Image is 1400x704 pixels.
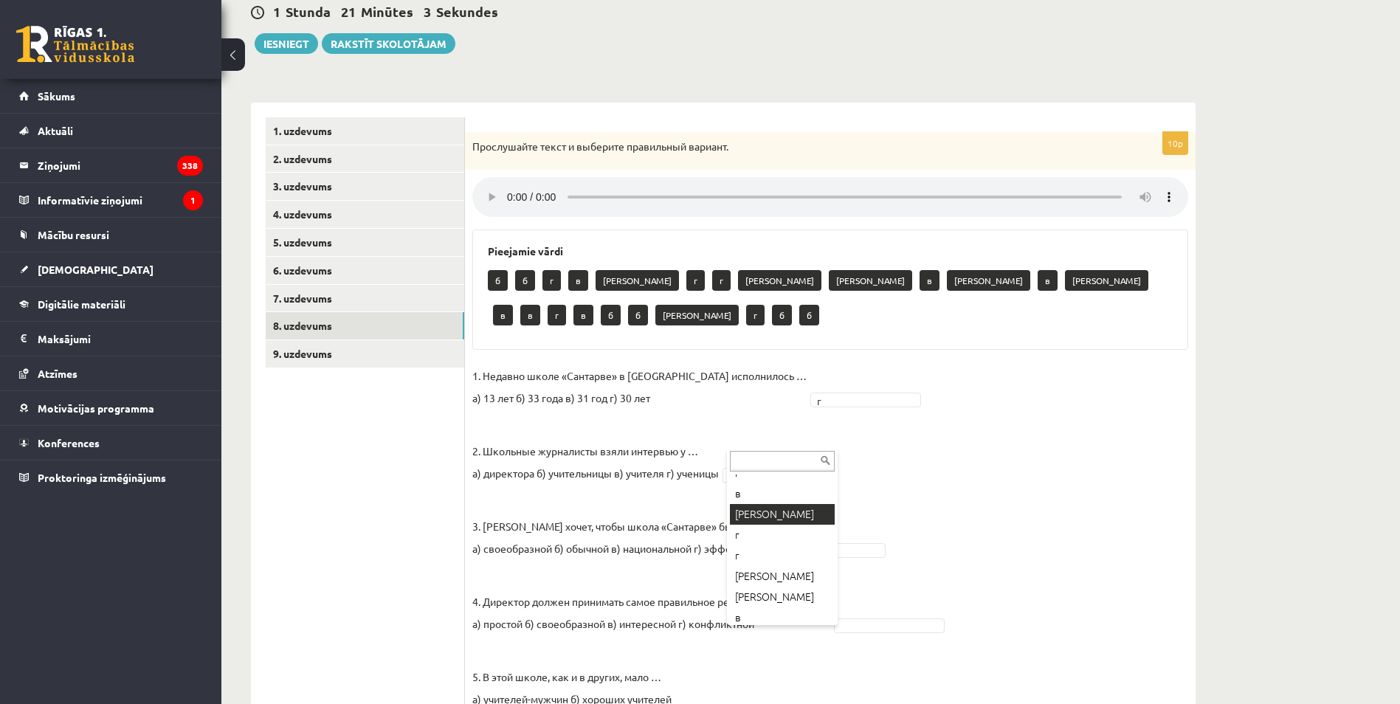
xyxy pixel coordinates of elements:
div: [PERSON_NAME] [730,504,835,525]
div: [PERSON_NAME] [730,587,835,607]
div: в [730,483,835,504]
div: г [730,545,835,566]
div: в [730,607,835,628]
div: [PERSON_NAME] [730,566,835,587]
div: г [730,525,835,545]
